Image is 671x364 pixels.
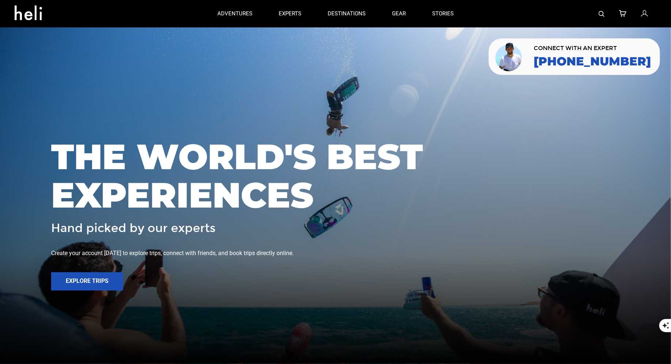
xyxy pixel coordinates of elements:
button: Explore Trips [51,272,123,291]
img: search-bar-icon.svg [599,11,605,17]
p: experts [279,10,301,18]
p: destinations [328,10,366,18]
span: Hand picked by our experts [51,222,216,235]
img: contact our team [494,41,525,72]
p: adventures [217,10,252,18]
span: CONNECT WITH AN EXPERT [534,45,651,51]
div: Create your account [DATE] to explore trips, connect with friends, and book trips directly online. [51,249,620,258]
span: THE WORLD'S BEST EXPERIENCES [51,137,620,215]
a: [PHONE_NUMBER] [534,55,651,68]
